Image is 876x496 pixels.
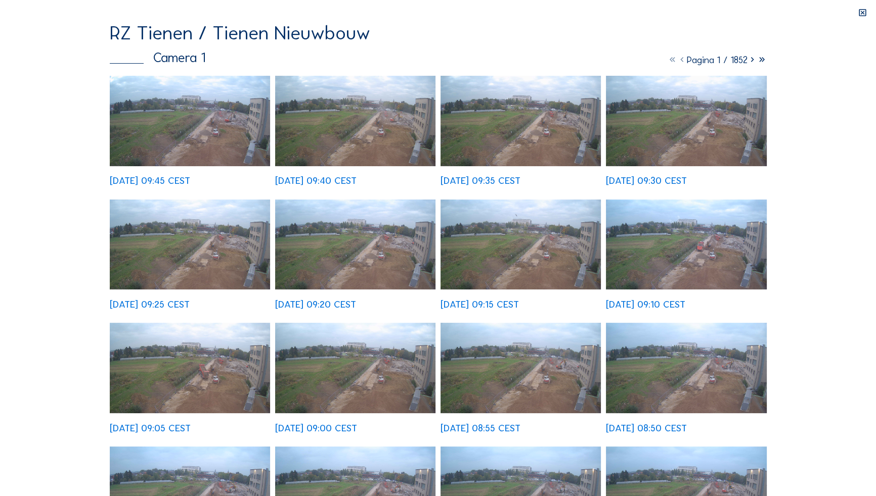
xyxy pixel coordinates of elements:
[606,76,767,166] img: image_53671206
[275,300,356,309] div: [DATE] 09:20 CEST
[110,51,206,65] div: Camera 1
[606,323,767,413] img: image_53669982
[606,176,687,185] div: [DATE] 09:30 CEST
[110,423,191,433] div: [DATE] 09:05 CEST
[606,200,767,290] img: image_53670561
[441,300,519,309] div: [DATE] 09:15 CEST
[275,176,357,185] div: [DATE] 09:40 CEST
[441,76,601,166] img: image_53671365
[110,176,190,185] div: [DATE] 09:45 CEST
[110,76,271,166] img: image_53671604
[606,300,685,309] div: [DATE] 09:10 CEST
[606,423,687,433] div: [DATE] 08:50 CEST
[110,200,271,290] img: image_53671040
[441,323,601,413] img: image_53670148
[687,54,748,66] span: Pagina 1 / 1852
[275,76,436,166] img: image_53671449
[275,323,436,413] img: image_53670316
[275,423,357,433] div: [DATE] 09:00 CEST
[441,200,601,290] img: image_53670710
[275,200,436,290] img: image_53670878
[110,300,190,309] div: [DATE] 09:25 CEST
[110,23,370,42] div: RZ Tienen / Tienen Nieuwbouw
[110,323,271,413] img: image_53670469
[441,423,520,433] div: [DATE] 08:55 CEST
[441,176,520,185] div: [DATE] 09:35 CEST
